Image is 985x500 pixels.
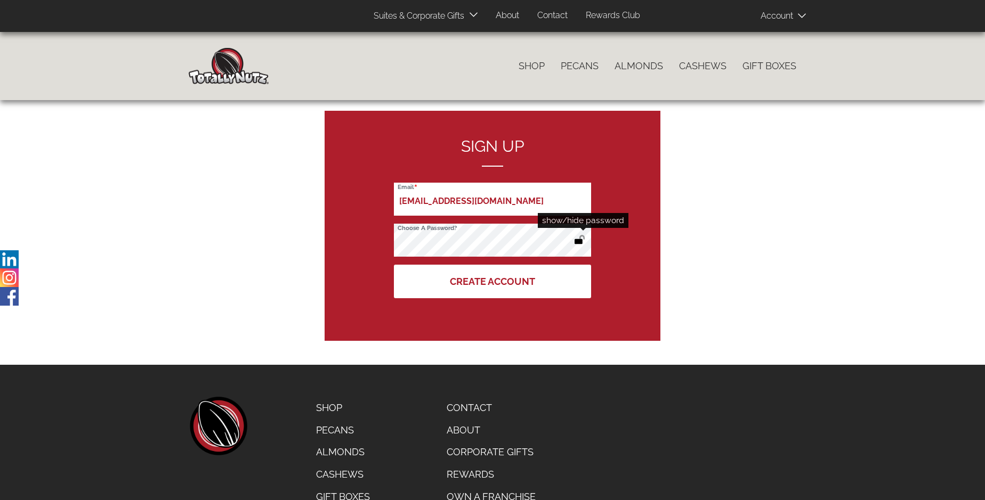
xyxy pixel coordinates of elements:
[529,5,576,26] a: Contact
[488,5,527,26] a: About
[394,137,591,167] h2: Sign up
[308,397,378,419] a: Shop
[308,441,378,463] a: Almonds
[439,441,544,463] a: Corporate Gifts
[607,55,671,77] a: Almonds
[538,213,628,228] div: show/hide password
[511,55,553,77] a: Shop
[308,419,378,441] a: Pecans
[189,397,247,455] a: home
[553,55,607,77] a: Pecans
[394,183,591,216] input: Email
[439,463,544,486] a: Rewards
[308,463,378,486] a: Cashews
[394,265,591,298] button: Create Account
[189,48,269,84] img: Home
[578,5,648,26] a: Rewards Club
[439,419,544,441] a: About
[439,397,544,419] a: Contact
[671,55,734,77] a: Cashews
[366,6,467,27] a: Suites & Corporate Gifts
[734,55,804,77] a: Gift Boxes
